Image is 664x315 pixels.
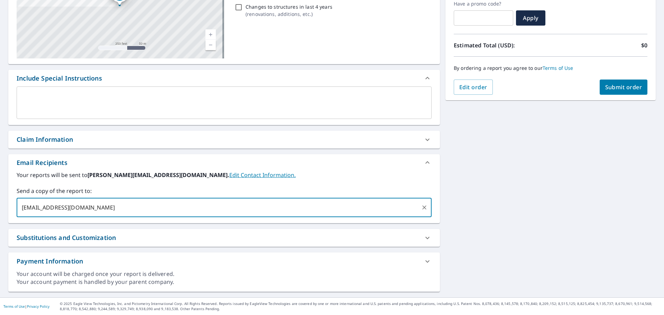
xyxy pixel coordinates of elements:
button: Edit order [454,80,493,95]
a: Current Level 17, Zoom In [205,29,216,40]
div: Your account payment is handled by your parent company. [17,278,432,286]
p: By ordering a report you agree to our [454,65,647,71]
div: Include Special Instructions [8,70,440,86]
div: Email Recipients [17,158,67,167]
button: Clear [419,203,429,212]
div: Your account will be charged once your report is delivered. [17,270,432,278]
div: Claim Information [8,131,440,148]
div: Include Special Instructions [17,74,102,83]
span: Apply [522,14,540,22]
a: Terms of Use [3,304,25,309]
div: Email Recipients [8,154,440,171]
div: Claim Information [17,135,73,144]
div: Payment Information [17,257,83,266]
div: Substitutions and Customization [8,229,440,247]
span: Submit order [605,83,642,91]
p: Changes to structures in last 4 years [246,3,332,10]
div: Payment Information [8,252,440,270]
label: Send a copy of the report to: [17,187,432,195]
a: Current Level 17, Zoom Out [205,40,216,50]
label: Have a promo code? [454,1,513,7]
span: Edit order [459,83,487,91]
p: ( renovations, additions, etc. ) [246,10,332,18]
p: | [3,304,49,308]
a: Privacy Policy [27,304,49,309]
button: Submit order [600,80,648,95]
div: Substitutions and Customization [17,233,116,242]
b: [PERSON_NAME][EMAIL_ADDRESS][DOMAIN_NAME]. [87,171,229,179]
a: EditContactInfo [229,171,296,179]
p: © 2025 Eagle View Technologies, Inc. and Pictometry International Corp. All Rights Reserved. Repo... [60,301,661,312]
p: Estimated Total (USD): [454,41,551,49]
label: Your reports will be sent to [17,171,432,179]
a: Terms of Use [543,65,573,71]
p: $0 [641,41,647,49]
button: Apply [516,10,545,26]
